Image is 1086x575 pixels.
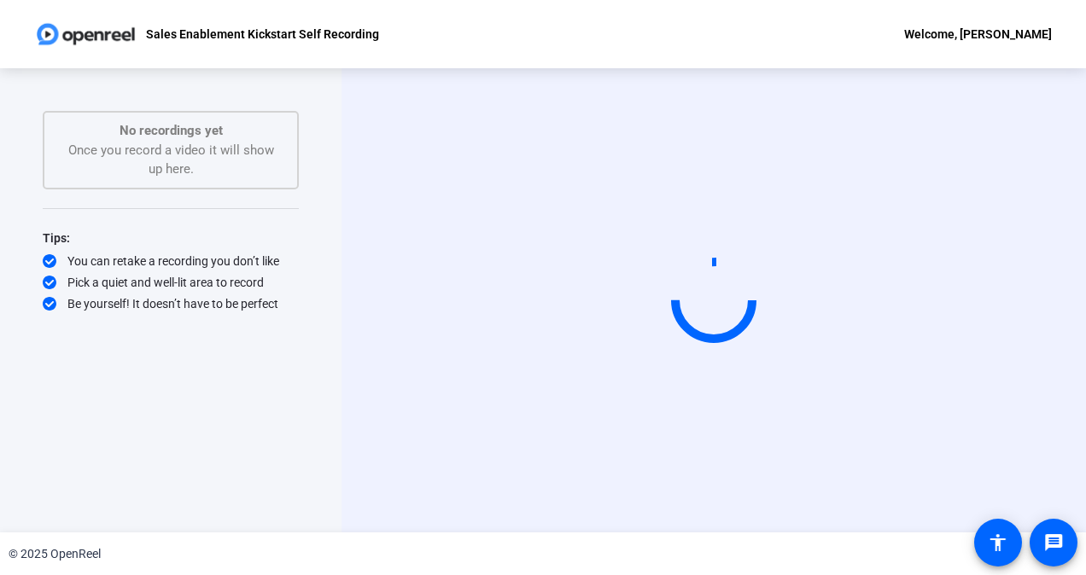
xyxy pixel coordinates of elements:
[43,228,299,248] div: Tips:
[43,295,299,312] div: Be yourself! It doesn’t have to be perfect
[988,532,1008,553] mat-icon: accessibility
[904,24,1052,44] div: Welcome, [PERSON_NAME]
[43,274,299,291] div: Pick a quiet and well-lit area to record
[61,121,280,179] div: Once you record a video it will show up here.
[61,121,280,141] p: No recordings yet
[146,24,379,44] p: Sales Enablement Kickstart Self Recording
[1043,532,1064,553] mat-icon: message
[43,253,299,270] div: You can retake a recording you don’t like
[34,17,137,51] img: OpenReel logo
[9,545,101,563] div: © 2025 OpenReel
